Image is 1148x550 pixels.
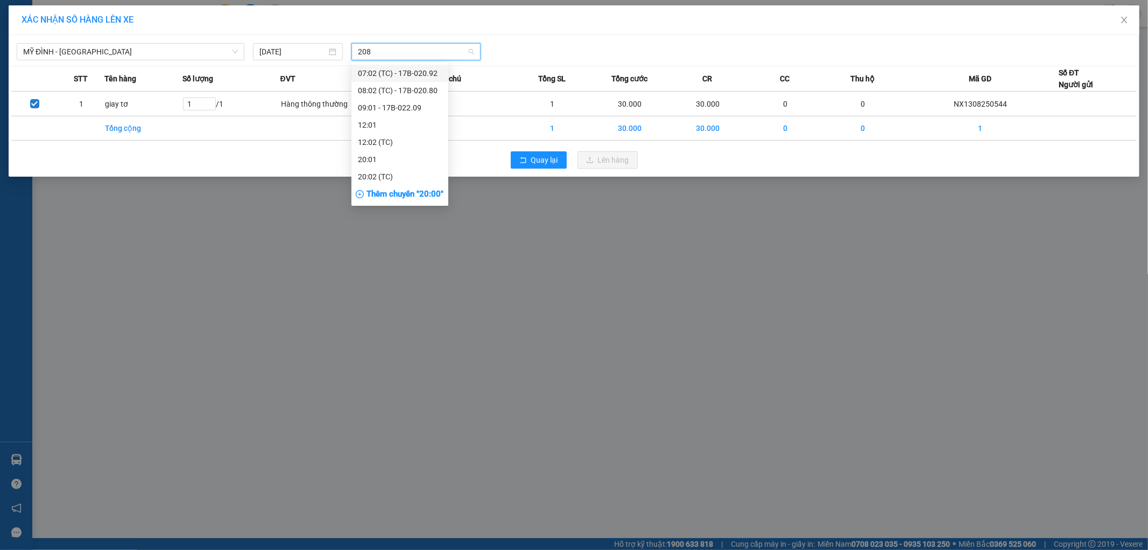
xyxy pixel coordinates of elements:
[358,119,442,131] div: 12:01
[513,116,591,141] td: 1
[538,73,566,85] span: Tổng SL
[358,171,442,183] div: 20:02 (TC)
[13,13,67,67] img: logo.jpg
[182,92,280,116] td: / 1
[591,116,668,141] td: 30.000
[74,73,88,85] span: STT
[531,154,558,166] span: Quay lại
[280,92,358,116] td: Hàng thông thường
[746,116,824,141] td: 0
[280,73,295,85] span: ĐVT
[58,92,105,116] td: 1
[969,73,991,85] span: Mã GD
[1120,16,1129,24] span: close
[358,136,442,148] div: 12:02 (TC)
[101,40,450,53] li: Hotline: 1900 3383, ĐT/Zalo : 0862837383
[1109,5,1139,36] button: Close
[13,78,188,96] b: GỬI : VP [PERSON_NAME]
[182,73,213,85] span: Số lượng
[851,73,875,85] span: Thu hộ
[611,73,647,85] span: Tổng cước
[104,73,136,85] span: Tên hàng
[22,15,133,25] span: XÁC NHẬN SỐ HÀNG LÊN XE
[902,92,1059,116] td: NX1308250544
[824,116,902,141] td: 0
[259,46,327,58] input: 14/08/2025
[356,190,364,198] span: plus-circle
[902,116,1059,141] td: 1
[351,185,448,204] div: Thêm chuyến " 20:00 "
[101,26,450,40] li: 237 [PERSON_NAME] , [GEOGRAPHIC_DATA]
[358,102,442,114] div: 09:01 - 17B-022.09
[746,92,824,116] td: 0
[23,44,238,60] span: MỸ ĐÌNH - THÁI BÌNH
[824,92,902,116] td: 0
[702,73,712,85] span: CR
[577,151,638,169] button: uploadLên hàng
[513,92,591,116] td: 1
[780,73,790,85] span: CC
[519,156,527,165] span: rollback
[358,67,442,79] div: 07:02 (TC) - 17B-020.92
[104,116,182,141] td: Tổng cộng
[435,73,461,85] span: Ghi chú
[358,85,442,96] div: 08:02 (TC) - 17B-020.80
[669,92,746,116] td: 30.000
[591,92,668,116] td: 30.000
[669,116,746,141] td: 30.000
[358,154,442,165] div: 20:01
[435,92,513,116] td: ---
[511,151,567,169] button: rollbackQuay lại
[104,92,182,116] td: giay tơ
[1059,67,1093,90] div: Số ĐT Người gửi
